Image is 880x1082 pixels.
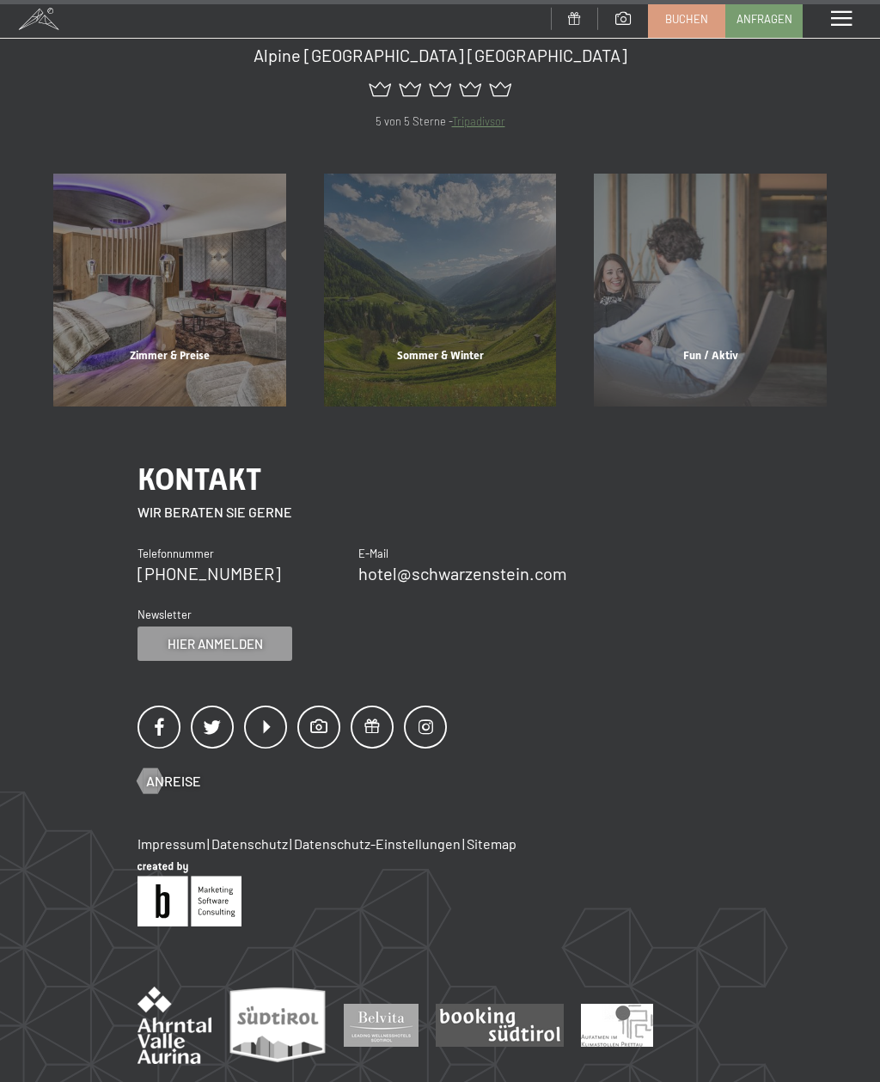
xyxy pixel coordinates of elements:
span: Hier anmelden [168,635,263,653]
span: | [207,835,210,852]
span: Wir beraten Sie gerne [137,504,292,520]
span: Kontakt [137,462,261,497]
span: E-Mail [358,547,388,560]
span: Telefonnummer [137,547,214,560]
a: [PHONE_NUMBER] [137,563,281,584]
img: Brandnamic GmbH | Leading Hospitality Solutions [137,862,241,926]
a: Wellnesshotel Südtirol SCHWARZENSTEIN - Wellnessurlaub in den Alpen, Wandern und Wellness Zimmer ... [34,174,305,407]
span: Sommer & Winter [397,349,484,362]
a: Tripadivsor [452,114,505,128]
span: Anreise [146,772,201,791]
span: Buchen [665,11,708,27]
a: Anfragen [726,1,802,37]
a: Datenschutz-Einstellungen [294,835,461,852]
a: Wellnesshotel Südtirol SCHWARZENSTEIN - Wellnessurlaub in den Alpen, Wandern und Wellness Fun / A... [575,174,846,407]
a: Buchen [649,1,724,37]
span: Fun / Aktiv [683,349,738,362]
span: Anfragen [736,11,792,27]
span: Alpine [GEOGRAPHIC_DATA] [GEOGRAPHIC_DATA] [254,45,627,65]
a: hotel@schwarzenstein.com [358,563,567,584]
a: Impressum [137,835,205,852]
a: Wellnesshotel Südtirol SCHWARZENSTEIN - Wellnessurlaub in den Alpen, Wandern und Wellness Sommer ... [305,174,576,407]
a: Sitemap [467,835,516,852]
span: Newsletter [137,608,192,621]
a: Datenschutz [211,835,288,852]
span: | [462,835,465,852]
p: 5 von 5 Sterne - [69,113,811,131]
a: Anreise [137,772,201,791]
span: Zimmer & Preise [130,349,210,362]
span: | [290,835,292,852]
